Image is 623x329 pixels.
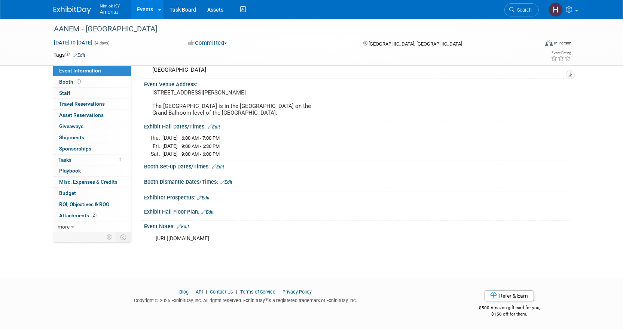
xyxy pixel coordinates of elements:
a: Search [504,3,539,16]
span: Misc. Expenses & Credits [59,179,117,185]
div: Copyright © 2025 ExhibitDay, Inc. All rights reserved. ExhibitDay is a registered trademark of Ex... [54,295,438,304]
span: 6:00 AM - 7:00 PM [181,135,220,141]
a: Shipments [53,132,131,143]
td: Fri. [150,142,162,150]
a: Edit [220,180,232,185]
div: $150 off for them. [449,311,570,317]
span: Attachments [59,212,97,218]
div: AANEM - [GEOGRAPHIC_DATA] [51,22,528,36]
a: Travel Reservations [53,99,131,109]
div: Booth Set-up Dates/Times: [144,161,570,171]
a: Asset Reservations [53,110,131,121]
a: Staff [53,88,131,99]
img: Hannah Durbin [549,3,563,17]
td: [DATE] [162,150,178,158]
a: Event Information [53,65,131,76]
span: Tasks [58,157,71,163]
a: Refer & Earn [485,290,534,301]
div: Exhibit Hall Dates/Times: [144,121,570,131]
div: Event Venue Address: [144,79,570,88]
span: [DATE] [DATE] [54,39,93,46]
div: Exhibit Hall Floor Plan: [144,206,570,216]
pre: [STREET_ADDRESS][PERSON_NAME] The [GEOGRAPHIC_DATA] is in the [GEOGRAPHIC_DATA] on the Grand Ball... [152,89,313,116]
span: 9:00 AM - 6:00 PM [181,151,220,157]
div: Event Rating [551,51,571,55]
a: Edit [197,195,210,201]
a: Tasks [53,155,131,165]
span: [GEOGRAPHIC_DATA], [GEOGRAPHIC_DATA] [369,41,462,47]
span: | [234,289,239,295]
span: more [58,224,70,230]
span: Staff [59,90,70,96]
a: Playbook [53,165,131,176]
a: Misc. Expenses & Credits [53,177,131,187]
img: Format-Inperson.png [545,40,553,46]
a: Giveaways [53,121,131,132]
span: Travel Reservations [59,101,105,107]
a: Budget [53,188,131,199]
a: Booth [53,77,131,87]
span: Amerita [100,9,118,15]
a: Attachments2 [53,210,131,221]
span: (4 days) [94,41,110,46]
td: [DATE] [162,134,178,142]
div: [GEOGRAPHIC_DATA] [150,64,564,76]
span: Nimlok KY [100,1,120,9]
a: Blog [179,289,189,295]
span: Event Information [59,68,101,74]
span: Asset Reservations [59,112,104,118]
div: Event Format [495,39,572,50]
td: Thu. [150,134,162,142]
td: Personalize Event Tab Strip [103,232,116,242]
a: Sponsorships [53,143,131,154]
a: Edit [208,124,220,130]
span: to [70,40,77,46]
button: Committed [186,39,230,47]
span: 2 [91,212,97,218]
span: 9:00 AM - 6:30 PM [181,143,220,149]
td: Sat. [150,150,162,158]
a: Edit [201,209,214,215]
span: Booth [59,79,82,85]
a: more [53,221,131,232]
a: Edit [177,224,189,229]
a: Edit [212,164,224,170]
span: ROI, Objectives & ROO [59,201,109,207]
a: API [196,289,203,295]
span: Shipments [59,134,84,140]
sup: ® [265,297,268,301]
span: Sponsorships [59,146,91,152]
span: Budget [59,190,76,196]
div: Event Notes: [144,221,570,230]
a: Edit [73,53,85,58]
td: [DATE] [162,142,178,150]
div: Exhibitor Prospectus: [144,192,570,202]
span: Giveaways [59,123,83,129]
td: Toggle Event Tabs [116,232,131,242]
span: Booth not reserved yet [75,79,82,84]
div: [URL][DOMAIN_NAME] [150,231,488,246]
a: ROI, Objectives & ROO [53,199,131,210]
span: | [190,289,195,295]
span: | [277,289,281,295]
div: In-Person [554,40,571,46]
a: Privacy Policy [283,289,312,295]
a: Terms of Service [240,289,275,295]
img: ExhibitDay [54,6,91,14]
div: Booth Dismantle Dates/Times: [144,176,570,186]
span: Search [514,7,532,13]
td: Tags [54,51,85,59]
a: Contact Us [210,289,233,295]
span: | [204,289,209,295]
span: Playbook [59,168,81,174]
div: $500 Amazon gift card for you, [449,300,570,317]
